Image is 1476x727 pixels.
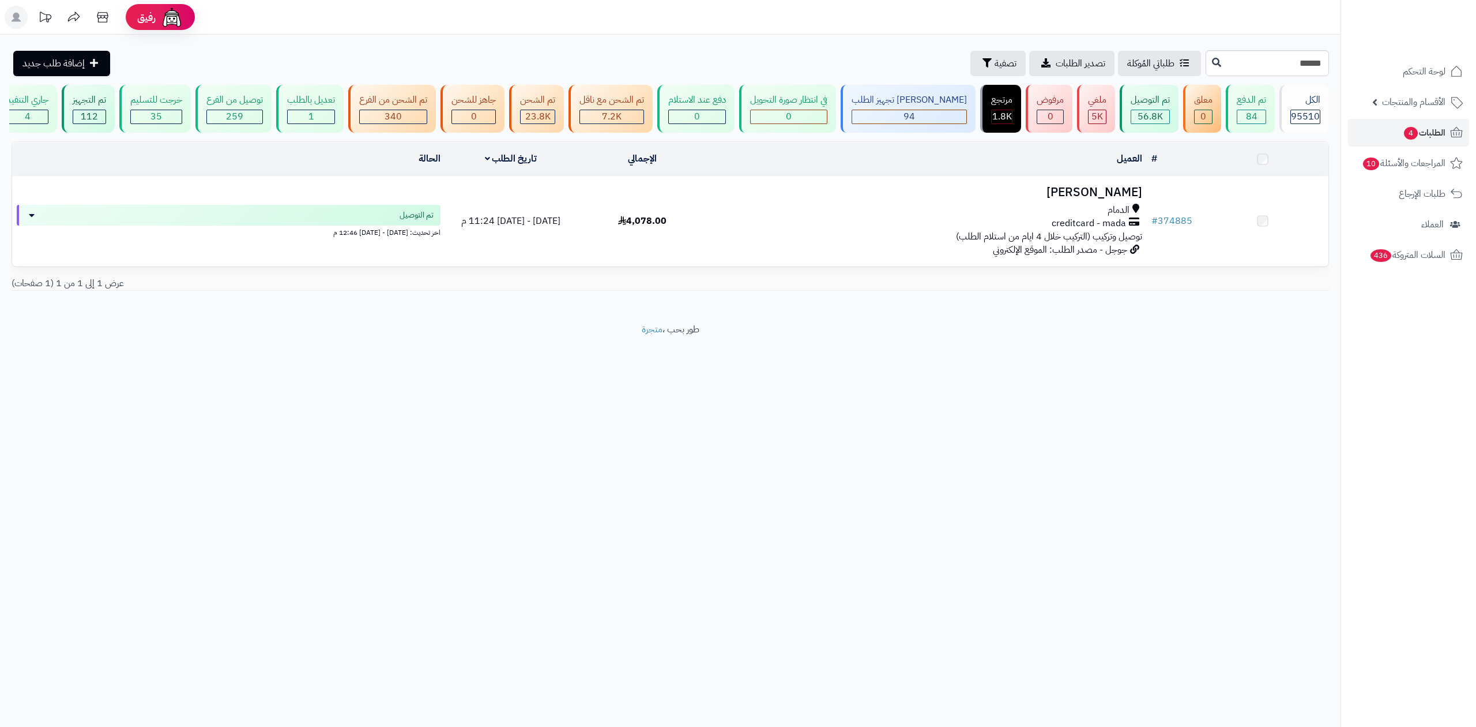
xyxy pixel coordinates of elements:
[751,110,827,123] div: 0
[1056,57,1105,70] span: تصدير الطلبات
[419,152,440,166] a: الحالة
[1118,51,1201,76] a: طلباتي المُوكلة
[471,110,477,123] span: 0
[694,110,700,123] span: 0
[507,85,566,133] a: تم الشحن 23.8K
[1370,249,1391,262] span: 436
[520,93,555,107] div: تم الشحن
[131,110,182,123] div: 35
[1151,152,1157,166] a: #
[385,110,402,123] span: 340
[1363,158,1379,170] span: 10
[438,85,507,133] a: جاهز للشحن 0
[978,85,1023,133] a: مرتجع 1.8K
[1348,241,1469,269] a: السلات المتروكة436
[1369,247,1445,263] span: السلات المتروكة
[1108,204,1129,217] span: الدمام
[17,226,440,238] div: اخر تحديث: [DATE] - [DATE] 12:46 م
[452,110,495,123] div: 0
[1029,51,1114,76] a: تصدير الطلبات
[360,110,427,123] div: 340
[1088,93,1106,107] div: ملغي
[1237,93,1266,107] div: تم الدفع
[1037,110,1063,123] div: 0
[970,51,1026,76] button: تصفية
[1138,110,1163,123] span: 56.8K
[207,110,262,123] div: 259
[206,93,263,107] div: توصيل من الفرع
[193,85,274,133] a: توصيل من الفرع 259
[287,93,335,107] div: تعديل بالطلب
[346,85,438,133] a: تم الشحن من الفرع 340
[580,110,643,123] div: 7223
[566,85,655,133] a: تم الشحن مع ناقل 7.2K
[1131,110,1169,123] div: 56753
[1348,149,1469,177] a: المراجعات والأسئلة10
[655,85,737,133] a: دفع عند الاستلام 0
[579,93,644,107] div: تم الشحن مع ناقل
[668,93,726,107] div: دفع عند الاستلام
[1194,93,1213,107] div: معلق
[992,110,1012,123] span: 1.8K
[1348,119,1469,147] a: الطلبات4
[852,93,967,107] div: [PERSON_NAME] تجهيز الطلب
[852,110,966,123] div: 94
[1237,110,1266,123] div: 84
[786,110,792,123] span: 0
[1131,93,1170,107] div: تم التوصيل
[274,85,346,133] a: تعديل بالطلب 1
[1382,94,1445,110] span: الأقسام والمنتجات
[117,85,193,133] a: خرجت للتسليم 35
[642,323,662,336] a: متجرة
[1023,85,1075,133] a: مرفوض 0
[993,243,1127,257] span: جوجل - مصدر الطلب: الموقع الإلكتروني
[1404,127,1418,140] span: 4
[995,57,1016,70] span: تصفية
[1037,93,1064,107] div: مرفوض
[1181,85,1223,133] a: معلق 0
[992,110,1012,123] div: 1815
[3,277,671,290] div: عرض 1 إلى 1 من 1 (1 صفحات)
[1127,57,1174,70] span: طلباتي المُوكلة
[1348,58,1469,85] a: لوحة التحكم
[22,57,85,70] span: إضافة طلب جديد
[7,110,48,123] div: 4
[618,214,667,228] span: 4,078.00
[73,110,106,123] div: 112
[1089,110,1106,123] div: 4985
[359,93,427,107] div: تم الشحن من الفرع
[451,93,496,107] div: جاهز للشحن
[1151,214,1158,228] span: #
[1075,85,1117,133] a: ملغي 5K
[1290,93,1320,107] div: الكل
[150,110,162,123] span: 35
[991,93,1012,107] div: مرتجع
[713,186,1142,199] h3: [PERSON_NAME]
[956,230,1142,243] span: توصيل وتركيب (التركيب خلال 4 ايام من استلام الطلب)
[308,110,314,123] span: 1
[1277,85,1331,133] a: الكل95510
[1052,217,1126,230] span: creditcard - mada
[669,110,725,123] div: 0
[1117,85,1181,133] a: تم التوصيل 56.8K
[81,110,98,123] span: 112
[1117,152,1142,166] a: العميل
[1091,110,1103,123] span: 5K
[737,85,838,133] a: في انتظار صورة التحويل 0
[1399,186,1445,202] span: طلبات الإرجاع
[485,152,537,166] a: تاريخ الطلب
[1348,180,1469,208] a: طلبات الإرجاع
[750,93,827,107] div: في انتظار صورة التحويل
[1348,211,1469,238] a: العملاء
[31,6,59,32] a: تحديثات المنصة
[461,214,560,228] span: [DATE] - [DATE] 11:24 م
[160,6,183,29] img: ai-face.png
[137,10,156,24] span: رفيق
[1246,110,1257,123] span: 84
[130,93,182,107] div: خرجت للتسليم
[628,152,657,166] a: الإجمالي
[838,85,978,133] a: [PERSON_NAME] تجهيز الطلب 94
[1403,63,1445,80] span: لوحة التحكم
[6,93,48,107] div: جاري التنفيذ
[59,85,117,133] a: تم التجهيز 112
